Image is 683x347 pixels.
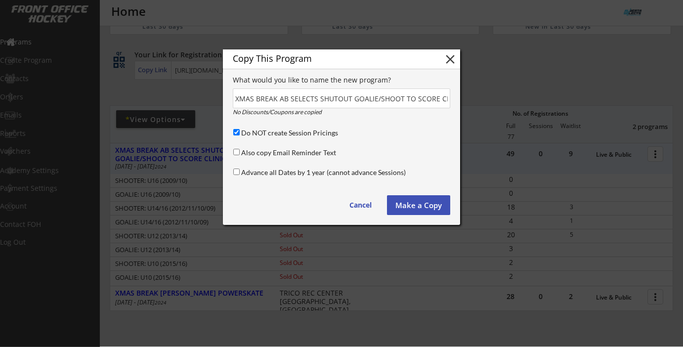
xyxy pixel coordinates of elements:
[233,77,450,84] div: What would you like to name the new program?
[241,129,338,137] label: Do NOT create Session Pricings
[233,54,427,63] div: Copy This Program
[241,168,406,176] label: Advance all Dates by 1 year (cannot advance Sessions)
[387,195,450,215] button: Make a Copy
[233,109,379,115] div: No Discounts/Coupons are copied
[443,52,458,67] button: close
[241,148,336,157] label: Also copy Email Reminder Text
[340,195,382,215] button: Cancel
